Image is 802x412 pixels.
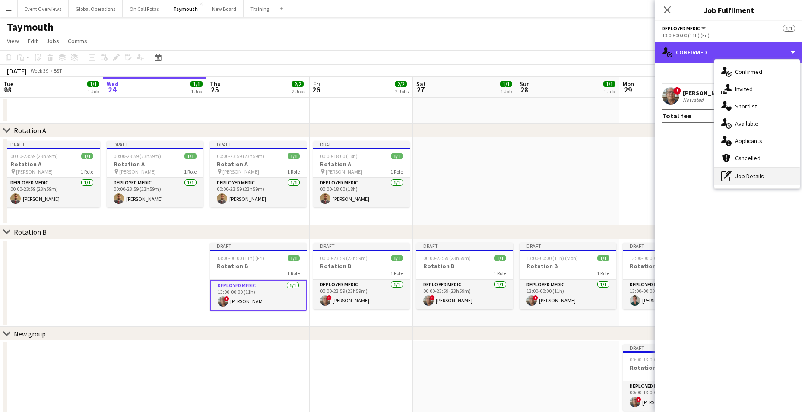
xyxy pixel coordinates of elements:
span: Fri [313,80,320,88]
div: Draft [210,243,307,250]
h3: Job Fulfilment [655,4,802,16]
span: 1 Role [390,270,403,276]
span: 00:00-13:00 (13h) [630,356,667,363]
div: Draft [416,243,513,250]
div: Draft00:00-23:59 (23h59m)1/1Rotation B1 RoleDeployed Medic1/100:00-23:59 (23h59m)![PERSON_NAME] [416,243,513,309]
div: Draft [3,141,100,148]
div: 1 Job [501,88,512,95]
span: 1 Role [597,270,609,276]
span: 00:00-23:59 (23h59m) [320,255,368,261]
app-job-card: Draft00:00-18:00 (18h)1/1Rotation A [PERSON_NAME]1 RoleDeployed Medic1/100:00-18:00 (18h)[PERSON_... [313,141,410,207]
div: Draft [107,141,203,148]
span: Wed [107,80,119,88]
h3: Rotation B [210,262,307,270]
span: ! [636,397,641,402]
span: Edit [28,37,38,45]
app-card-role: Deployed Medic1/100:00-23:59 (23h59m)![PERSON_NAME] [416,280,513,309]
div: 13:00-00:00 (11h) (Fri) [662,32,795,38]
h3: Rotation B [623,262,720,270]
div: Draft [520,243,616,250]
h3: Rotation B [520,262,616,270]
button: New Board [205,0,244,17]
h3: Rotation B [416,262,513,270]
h3: Rotation A [210,160,307,168]
app-job-card: Draft13:00-00:00 (11h) (Mon)1/1Rotation B1 RoleDeployed Medic1/113:00-00:00 (11h)![PERSON_NAME] [520,243,616,309]
div: Confirmed [655,42,802,63]
app-job-card: Draft00:00-23:59 (23h59m)1/1Rotation A [PERSON_NAME]1 RoleDeployed Medic1/100:00-23:59 (23h59m)[P... [210,141,307,207]
span: 1/1 [500,81,512,87]
span: [PERSON_NAME] [222,168,259,175]
h3: Rotation A [313,160,410,168]
div: [DATE] [7,67,27,75]
span: Mon [623,80,634,88]
app-job-card: Draft00:00-23:59 (23h59m)1/1Rotation A [PERSON_NAME]1 RoleDeployed Medic1/100:00-23:59 (23h59m)[P... [3,141,100,207]
span: 1/1 [288,255,300,261]
div: Rotation A [14,126,46,135]
span: Cancelled [735,154,761,162]
span: 1/1 [87,81,99,87]
span: 13:00-00:00 (11h) (Fri) [217,255,264,261]
span: ! [533,295,538,301]
div: 1 Job [191,88,202,95]
div: Draft [623,344,720,351]
span: 2/2 [395,81,407,87]
app-card-role: Deployed Medic1/100:00-18:00 (18h)[PERSON_NAME] [313,178,410,207]
span: 1 Role [184,168,197,175]
a: Jobs [43,35,63,47]
span: ! [430,295,435,301]
span: ! [327,295,332,301]
div: 1 Job [604,88,615,95]
span: 1/1 [184,153,197,159]
button: On Call Rotas [123,0,166,17]
div: Draft13:00-00:00 (11h) (Fri)1/1Rotation B1 RoleDeployed Medic1/113:00-00:00 (11h)![PERSON_NAME] [210,243,307,311]
app-card-role: Deployed Medic1/113:00-00:00 (11h)![PERSON_NAME] [210,280,307,311]
div: 2 Jobs [292,88,305,95]
span: 23 [2,85,13,95]
span: [PERSON_NAME] [16,168,53,175]
app-job-card: Draft00:00-13:00 (13h)1/1Rotation B1 RoleDeployed Medic1/100:00-13:00 (13h)![PERSON_NAME] [623,344,720,411]
span: 1 Role [287,168,300,175]
span: 1 Role [287,270,300,276]
span: 00:00-23:59 (23h59m) [217,153,264,159]
span: 00:00-23:59 (23h59m) [10,153,58,159]
span: 24 [105,85,119,95]
button: Deployed Medic [662,25,707,32]
app-card-role: Deployed Medic1/100:00-23:59 (23h59m)[PERSON_NAME] [210,178,307,207]
span: ! [224,296,229,301]
span: Invited [735,85,753,93]
span: 00:00-18:00 (18h) [320,153,358,159]
div: Rotation B [14,228,47,236]
span: 1/1 [494,255,506,261]
span: Week 39 [29,67,50,74]
app-card-role: Deployed Medic1/100:00-23:59 (23h59m)![PERSON_NAME] [313,280,410,309]
span: Sat [416,80,426,88]
a: View [3,35,22,47]
span: [PERSON_NAME] [119,168,156,175]
span: 2/2 [292,81,304,87]
h1: Taymouth [7,21,54,34]
div: Job Details [714,168,800,185]
span: 1/1 [597,255,609,261]
span: 1/1 [391,153,403,159]
span: 1/1 [288,153,300,159]
span: 00:00-23:59 (23h59m) [114,153,161,159]
span: 29 [621,85,634,95]
div: Draft00:00-23:59 (23h59m)1/1Rotation A [PERSON_NAME]1 RoleDeployed Medic1/100:00-23:59 (23h59m)[P... [107,141,203,207]
div: Draft [313,141,410,148]
span: 1/1 [391,255,403,261]
span: 27 [415,85,426,95]
button: Global Operations [69,0,123,17]
span: 13:00-00:00 (11h) (Mon) [526,255,578,261]
span: 1/1 [81,153,93,159]
app-job-card: Draft13:00-00:00 (11h) (Tue)1/1Rotation B1 RoleDeployed Medic1/113:00-00:00 (11h)[PERSON_NAME] [623,243,720,309]
h3: Rotation B [313,262,410,270]
h3: Rotation A [107,160,203,168]
div: Total fee [662,111,691,120]
app-card-role: Deployed Medic1/100:00-13:00 (13h)![PERSON_NAME] [623,381,720,411]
